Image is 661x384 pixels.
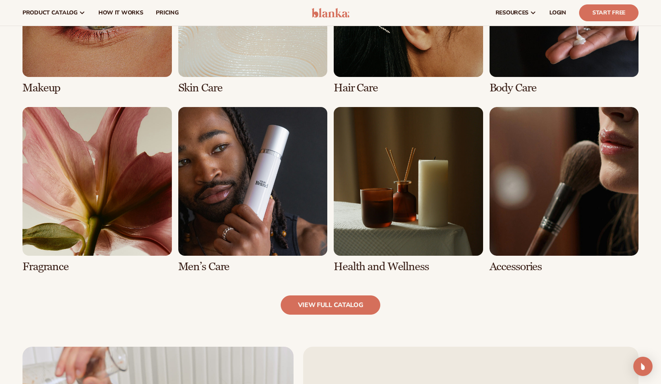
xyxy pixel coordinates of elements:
[98,10,143,16] span: How It Works
[22,82,172,94] h3: Makeup
[334,107,483,273] div: 7 / 8
[490,107,639,273] div: 8 / 8
[633,357,653,376] div: Open Intercom Messenger
[549,10,566,16] span: LOGIN
[312,8,350,18] img: logo
[178,107,328,273] div: 6 / 8
[496,10,528,16] span: resources
[156,10,178,16] span: pricing
[22,10,78,16] span: product catalog
[281,295,381,315] a: view full catalog
[334,82,483,94] h3: Hair Care
[178,82,328,94] h3: Skin Care
[490,82,639,94] h3: Body Care
[22,107,172,273] div: 5 / 8
[579,4,639,21] a: Start Free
